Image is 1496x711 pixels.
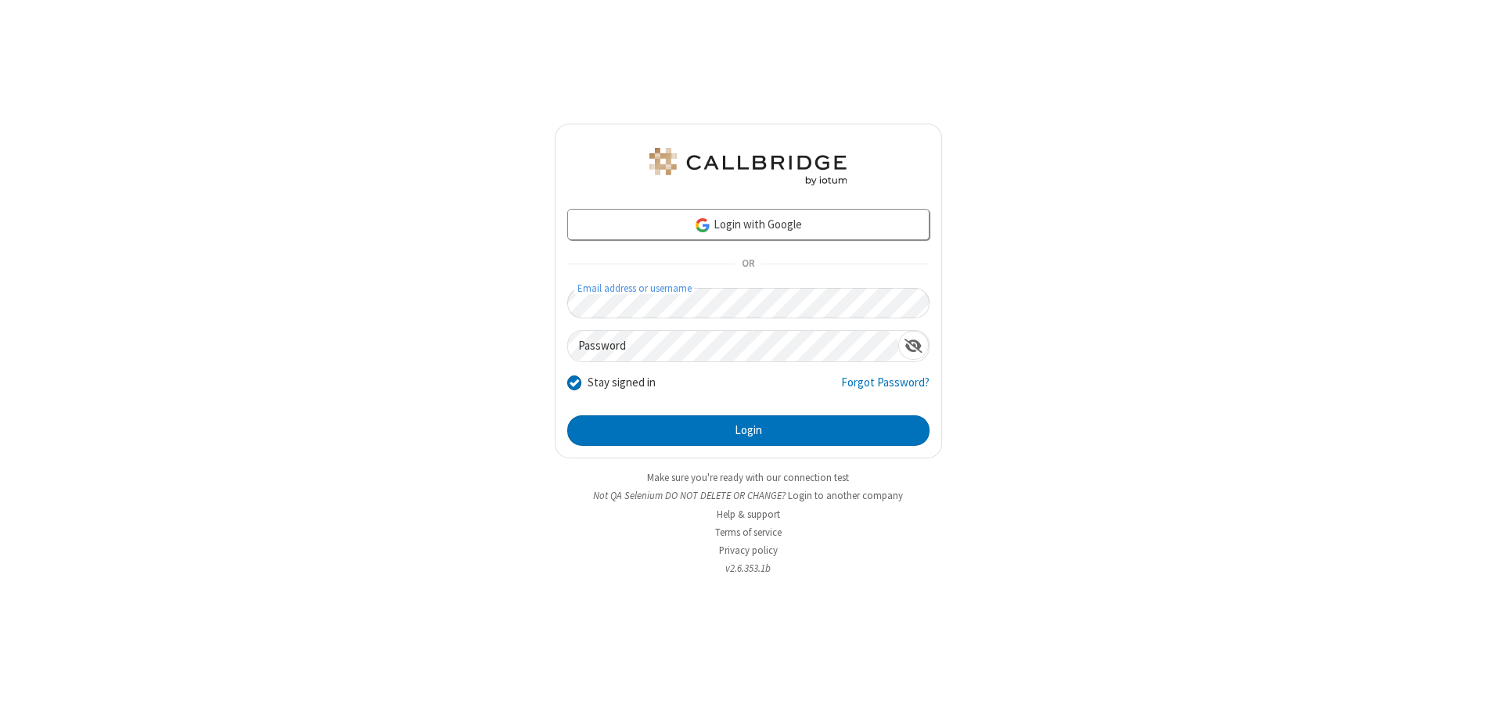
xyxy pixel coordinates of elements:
img: google-icon.png [694,217,711,234]
label: Stay signed in [588,374,656,392]
a: Help & support [717,508,780,521]
button: Login to another company [788,488,903,503]
a: Privacy policy [719,544,778,557]
div: Show password [898,331,929,360]
input: Password [568,331,898,361]
input: Email address or username [567,288,930,318]
a: Terms of service [715,526,782,539]
li: v2.6.353.1b [555,561,942,576]
a: Make sure you're ready with our connection test [647,471,849,484]
a: Login with Google [567,209,930,240]
li: Not QA Selenium DO NOT DELETE OR CHANGE? [555,488,942,503]
a: Forgot Password? [841,374,930,404]
span: OR [735,253,761,275]
button: Login [567,415,930,447]
img: QA Selenium DO NOT DELETE OR CHANGE [646,148,850,185]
